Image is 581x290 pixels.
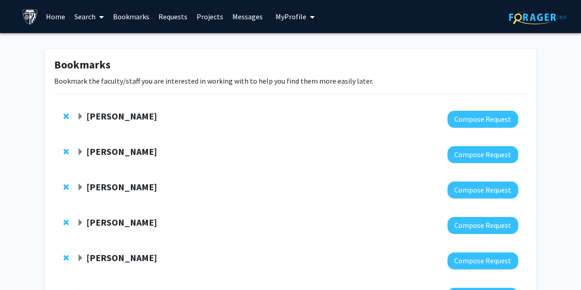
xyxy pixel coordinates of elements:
span: Remove Karen Fleming from bookmarks [63,183,69,191]
span: Remove Utthara Nayar from bookmarks [63,148,69,155]
span: Remove Tara Deemyad from bookmarks [63,254,69,262]
a: Projects [192,0,228,33]
span: My Profile [276,12,306,21]
strong: [PERSON_NAME] [86,252,157,263]
strong: [PERSON_NAME] [86,146,157,157]
button: Compose Request to Joann Bodurtha [447,111,518,128]
span: Expand Karen Fleming Bookmark [77,184,84,191]
a: Home [41,0,70,33]
button: Compose Request to Karen Fleming [447,182,518,199]
span: Remove Joann Bodurtha from bookmarks [63,113,69,120]
img: ForagerOne Logo [509,10,566,24]
strong: [PERSON_NAME] [86,216,157,228]
a: Bookmarks [108,0,154,33]
img: Johns Hopkins University Logo [22,9,38,25]
a: Search [70,0,108,33]
strong: [PERSON_NAME] [86,110,157,122]
a: Messages [228,0,267,33]
span: Expand Utthara Nayar Bookmark [77,148,84,156]
h1: Bookmarks [54,58,527,72]
p: Bookmark the faculty/staff you are interested in working with to help you find them more easily l... [54,75,527,86]
span: Expand Tara Deemyad Bookmark [77,255,84,262]
span: Expand Joann Bodurtha Bookmark [77,113,84,120]
span: Expand Yannis Paulus Bookmark [77,219,84,227]
a: Requests [154,0,192,33]
strong: [PERSON_NAME] [86,181,157,193]
iframe: Chat [7,249,39,283]
button: Compose Request to Utthara Nayar [447,146,518,163]
span: Remove Yannis Paulus from bookmarks [63,219,69,226]
button: Compose Request to Yannis Paulus [447,217,518,234]
button: Compose Request to Tara Deemyad [447,252,518,269]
